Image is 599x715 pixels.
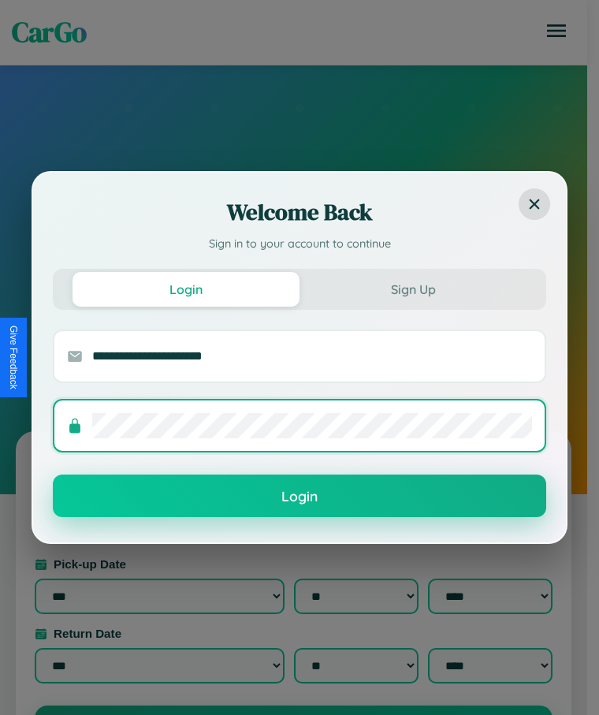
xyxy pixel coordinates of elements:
[53,236,546,253] p: Sign in to your account to continue
[8,326,19,389] div: Give Feedback
[299,272,526,307] button: Sign Up
[53,196,546,228] h2: Welcome Back
[53,475,546,517] button: Login
[73,272,299,307] button: Login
